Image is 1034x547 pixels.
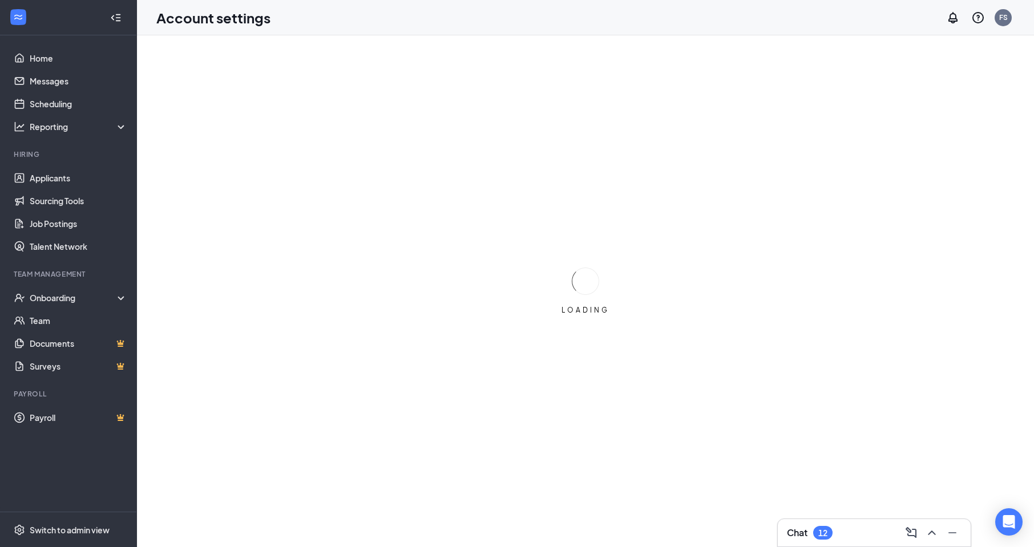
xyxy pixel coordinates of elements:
div: Open Intercom Messenger [995,508,1023,536]
a: Job Postings [30,212,127,235]
svg: Collapse [110,12,122,23]
div: Payroll [14,389,125,399]
div: LOADING [557,305,614,315]
a: Team [30,309,127,332]
svg: Minimize [946,526,959,540]
svg: ChevronUp [925,526,939,540]
button: ChevronUp [923,524,941,542]
h3: Chat [787,526,807,539]
div: Hiring [14,149,125,159]
a: Scheduling [30,92,127,115]
div: Switch to admin view [30,524,110,536]
a: Home [30,47,127,70]
svg: Analysis [14,121,25,132]
div: FS [999,13,1008,22]
a: PayrollCrown [30,406,127,429]
div: 12 [818,528,827,538]
button: Minimize [943,524,962,542]
svg: ComposeMessage [904,526,918,540]
a: DocumentsCrown [30,332,127,355]
button: ComposeMessage [902,524,920,542]
a: SurveysCrown [30,355,127,378]
div: Team Management [14,269,125,279]
svg: Notifications [946,11,960,25]
a: Messages [30,70,127,92]
svg: WorkstreamLogo [13,11,24,23]
svg: QuestionInfo [971,11,985,25]
svg: Settings [14,524,25,536]
svg: UserCheck [14,292,25,303]
div: Reporting [30,121,128,132]
a: Applicants [30,167,127,189]
div: Onboarding [30,292,118,303]
h1: Account settings [156,8,270,27]
a: Sourcing Tools [30,189,127,212]
a: Talent Network [30,235,127,258]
